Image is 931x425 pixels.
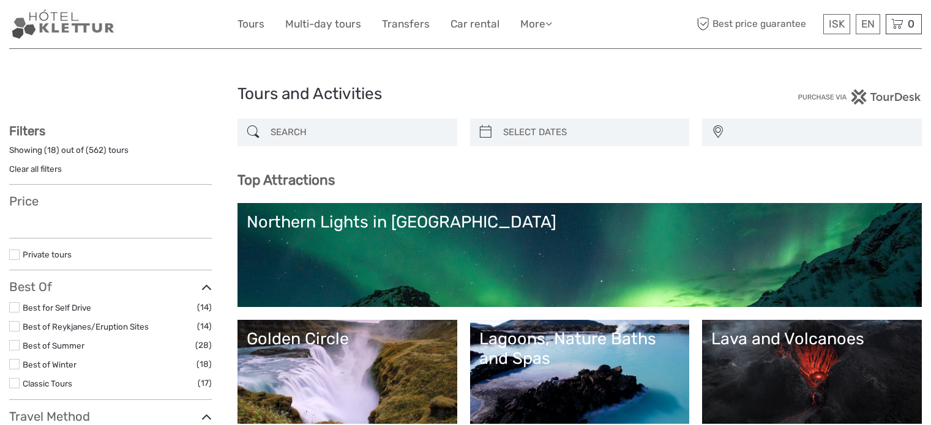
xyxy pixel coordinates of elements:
[856,14,880,34] div: EN
[711,329,913,349] div: Lava and Volcanoes
[520,15,552,33] a: More
[23,379,72,388] a: Classic Tours
[198,376,212,390] span: (17)
[829,18,845,30] span: ISK
[479,329,681,415] a: Lagoons, Nature Baths and Spas
[47,144,56,156] label: 18
[798,89,922,105] img: PurchaseViaTourDesk.png
[247,212,913,232] div: Northern Lights in [GEOGRAPHIC_DATA]
[237,172,335,188] b: Top Attractions
[89,144,103,156] label: 562
[9,9,118,39] img: Our services
[237,84,694,104] h1: Tours and Activities
[237,15,264,33] a: Tours
[247,329,448,349] div: Golden Circle
[23,322,149,331] a: Best of Reykjanes/Eruption Sites
[23,249,72,259] a: Private tours
[197,300,212,314] span: (14)
[906,18,916,30] span: 0
[451,15,499,33] a: Car rental
[23,360,77,369] a: Best of Winter
[197,319,212,333] span: (14)
[9,144,212,163] div: Showing ( ) out of ( ) tours
[694,14,820,34] span: Best price guarantee
[247,329,448,415] a: Golden Circle
[195,338,212,352] span: (28)
[9,124,45,138] strong: Filters
[9,164,62,174] a: Clear all filters
[498,122,684,143] input: SELECT DATES
[9,409,212,424] h3: Travel Method
[9,279,212,294] h3: Best Of
[382,15,430,33] a: Transfers
[23,341,84,350] a: Best of Summer
[285,15,361,33] a: Multi-day tours
[196,357,212,371] span: (18)
[23,303,91,312] a: Best for Self Drive
[266,122,451,143] input: SEARCH
[711,329,913,415] a: Lava and Volcanoes
[479,329,681,369] div: Lagoons, Nature Baths and Spas
[247,212,913,298] a: Northern Lights in [GEOGRAPHIC_DATA]
[9,194,212,209] h3: Price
